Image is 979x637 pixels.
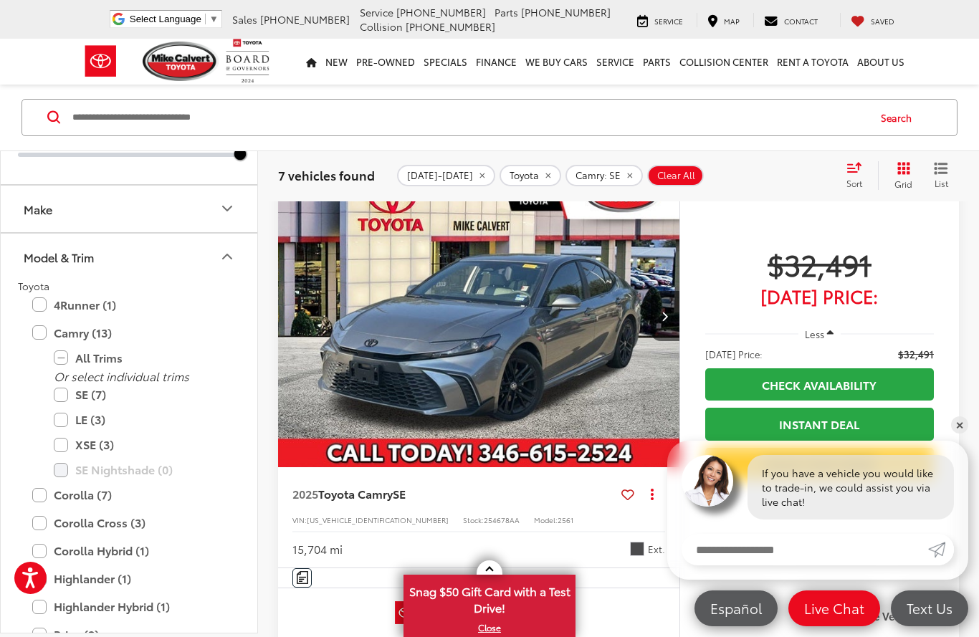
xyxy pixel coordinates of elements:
button: Actions [640,482,665,507]
button: Comments [292,568,312,588]
img: Comments [297,571,308,583]
span: $32,491 [705,246,934,282]
span: Collision [360,19,403,34]
span: Contact [784,16,818,27]
img: Toyota [74,38,128,85]
button: Less [798,321,841,347]
input: Enter your message [682,534,928,565]
label: Corolla Hybrid (1) [32,539,226,564]
a: Select Language​ [130,14,219,24]
span: Toyota [510,170,539,181]
a: Live Chat [788,590,880,626]
span: Parts [495,5,518,19]
div: Make [219,201,236,218]
div: Model & Trim [24,250,94,264]
span: Heavy Metal [630,542,644,556]
span: $32,491 [898,347,934,361]
a: My Saved Vehicles [840,13,905,27]
a: 2025Toyota CamrySE [292,486,616,502]
label: All Trims [54,345,226,370]
span: 254678AA [484,514,520,525]
a: Rent a Toyota [773,39,853,85]
span: [DATE]-[DATE] [407,170,473,181]
a: Service [626,13,694,27]
button: Select sort value [839,161,878,190]
button: Search [867,100,932,135]
span: [DATE] Price: [705,289,934,303]
a: About Us [853,39,909,85]
span: List [934,177,948,189]
span: [DATE] Price: [705,347,763,361]
a: Service [592,39,639,85]
span: [PHONE_NUMBER] [396,5,486,19]
span: ▼ [209,14,219,24]
span: [PHONE_NUMBER] [521,5,611,19]
span: Saved [871,16,894,27]
button: Grid View [878,161,923,190]
span: 2025 [292,485,318,502]
input: Search by Make, Model, or Keyword [71,100,867,135]
label: Camry (13) [32,320,226,345]
div: Model & Trim [219,249,236,266]
span: Toyota [18,279,49,293]
a: Español [694,590,778,626]
button: remove 2025-2025 [397,165,495,186]
span: Less [805,327,824,340]
div: If you have a vehicle you would like to trade-in, we could assist you via live chat! [748,455,954,519]
div: Make [24,202,52,216]
i: Or select individual trims [54,368,189,384]
label: Compare Vehicle [832,609,945,623]
img: Mike Calvert Toyota [143,42,219,81]
a: Map [697,13,750,27]
span: 7 vehicles found [278,166,375,183]
span: Clear All [657,170,695,181]
span: [US_VEHICLE_IDENTIFICATION_NUMBER] [307,514,449,525]
label: 4Runner (1) [32,292,226,317]
a: Contact [753,13,828,27]
span: Stock: [463,514,484,525]
label: Corolla (7) [32,483,226,508]
a: Parts [639,39,675,85]
a: Finance [472,39,521,85]
label: Highlander (1) [32,567,226,592]
label: Corolla Cross (3) [32,511,226,536]
label: XSE (3) [54,433,226,458]
a: Text Us [891,590,968,626]
a: Pre-Owned [352,39,419,85]
span: Grid [894,178,912,190]
span: Camry: SE [576,170,621,181]
button: MakeMake [1,186,259,232]
span: Model: [534,514,558,525]
label: LE (3) [54,408,226,433]
img: Toyota Certified Used Vehicles [395,601,477,624]
button: remove Toyota [500,165,561,186]
button: Next image [651,291,679,341]
a: Home [302,39,321,85]
span: [PHONE_NUMBER] [260,12,350,27]
a: Submit [928,534,954,565]
span: [PHONE_NUMBER] [406,19,495,34]
img: 2025 Toyota Camry SE [277,166,681,468]
a: New [321,39,352,85]
button: Clear All [647,165,704,186]
a: Instant Deal [705,408,934,440]
label: SE (7) [54,383,226,408]
a: 2025 Toyota Camry SE2025 Toyota Camry SE2025 Toyota Camry SE2025 Toyota Camry SE [277,166,681,467]
span: 2561 [558,514,573,525]
span: Service [654,16,683,27]
span: Live Chat [797,599,871,617]
a: Collision Center [675,39,773,85]
span: Snag $50 Gift Card with a Test Drive! [405,576,574,620]
a: Specials [419,39,472,85]
a: WE BUY CARS [521,39,592,85]
label: SE Nightshade (0) [54,458,226,483]
span: Text Us [899,599,960,617]
span: VIN: [292,514,307,525]
button: remove Camry: SE [565,165,643,186]
span: Sales [232,12,257,27]
label: Highlander Hybrid (1) [32,595,226,620]
span: SE [393,485,406,502]
span: Sort [846,177,862,189]
span: Service [360,5,393,19]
